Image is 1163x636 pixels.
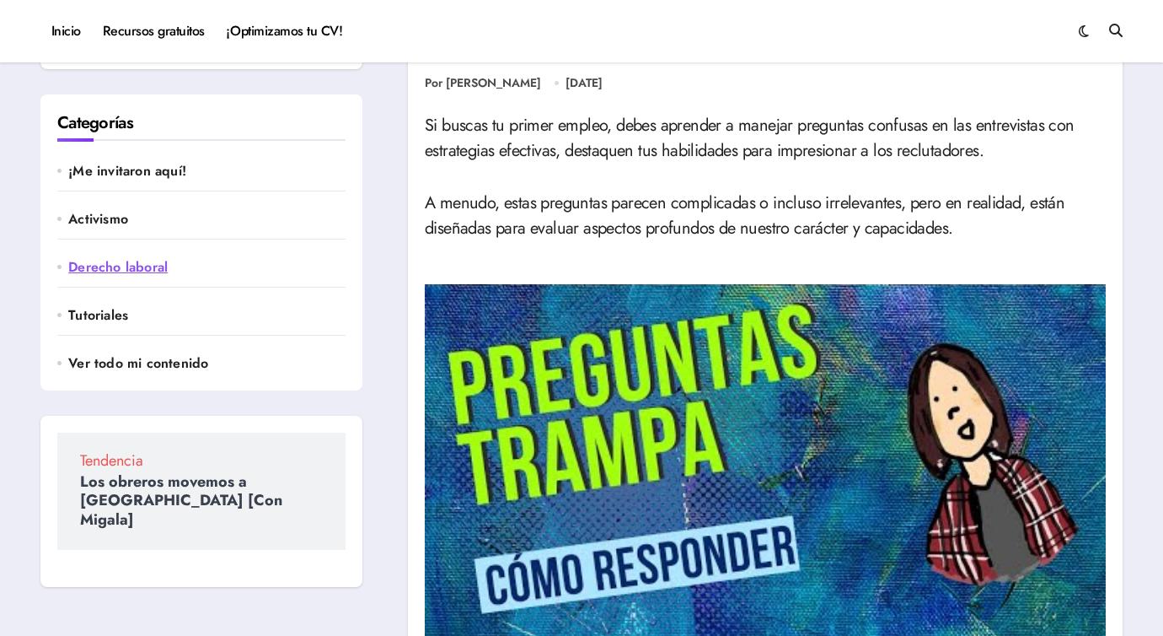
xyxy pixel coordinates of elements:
a: Los obreros movemos a [GEOGRAPHIC_DATA] [Con Migala] [80,471,282,531]
a: Tutoriales [68,306,346,325]
a: Recursos gratuitos [92,8,216,54]
p: Si buscas tu primer empleo, debes aprender a manejar preguntas confusas en las entrevistas con es... [425,113,1106,164]
a: Inicio [40,8,92,54]
a: ¡Optimizamos tu CV! [216,8,353,54]
a: [DATE] [565,75,603,92]
time: [DATE] [565,74,603,91]
a: Por [PERSON_NAME] [425,75,541,92]
a: ¡Me invitaron aquí! [68,162,346,181]
a: Activismo [68,210,346,229]
p: A menudo, estas preguntas parecen complicadas o incluso irrelevantes, pero en realidad, están dis... [425,191,1106,241]
a: Derecho laboral [68,258,346,277]
span: Tendencia [80,453,323,468]
a: Ver todo mi contenido [68,354,346,373]
h2: Categorías [57,111,346,135]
